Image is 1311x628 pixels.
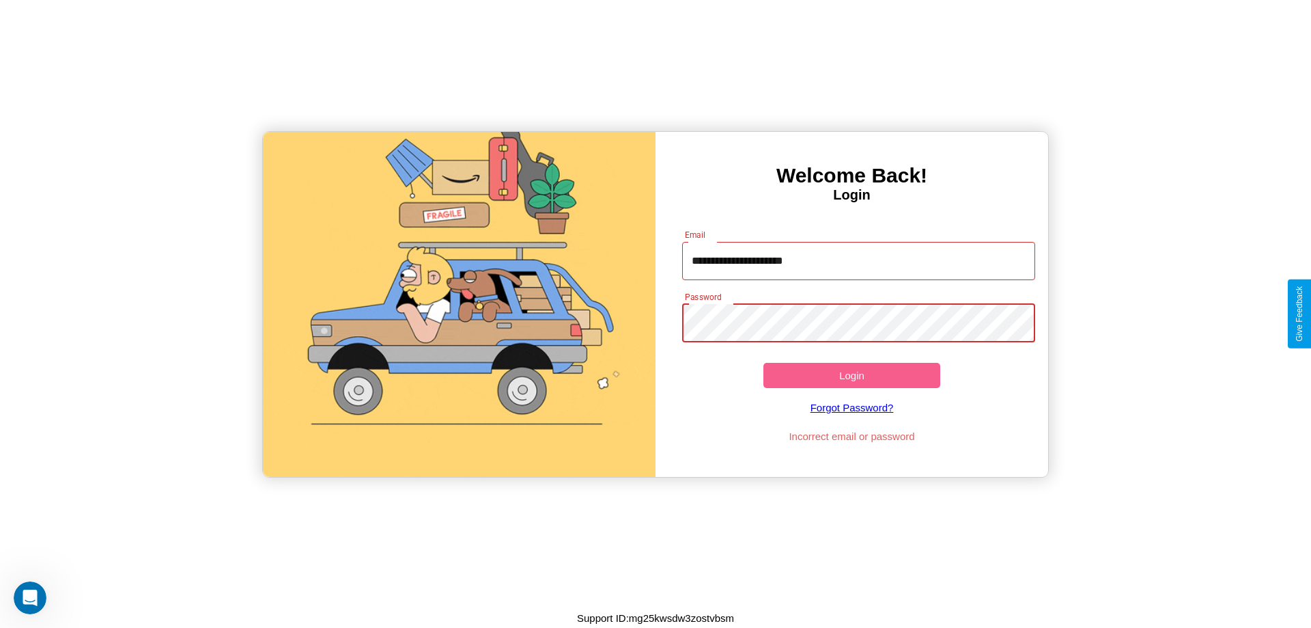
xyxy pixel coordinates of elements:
label: Email [685,229,706,241]
iframe: Intercom live chat [14,582,46,614]
a: Forgot Password? [675,388,1029,427]
h3: Welcome Back! [655,164,1048,187]
h4: Login [655,187,1048,203]
p: Incorrect email or password [675,427,1029,446]
label: Password [685,291,721,303]
p: Support ID: mg25kwsdw3zostvbsm [577,609,734,627]
img: gif [263,132,655,477]
div: Give Feedback [1295,286,1304,342]
button: Login [763,363,940,388]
